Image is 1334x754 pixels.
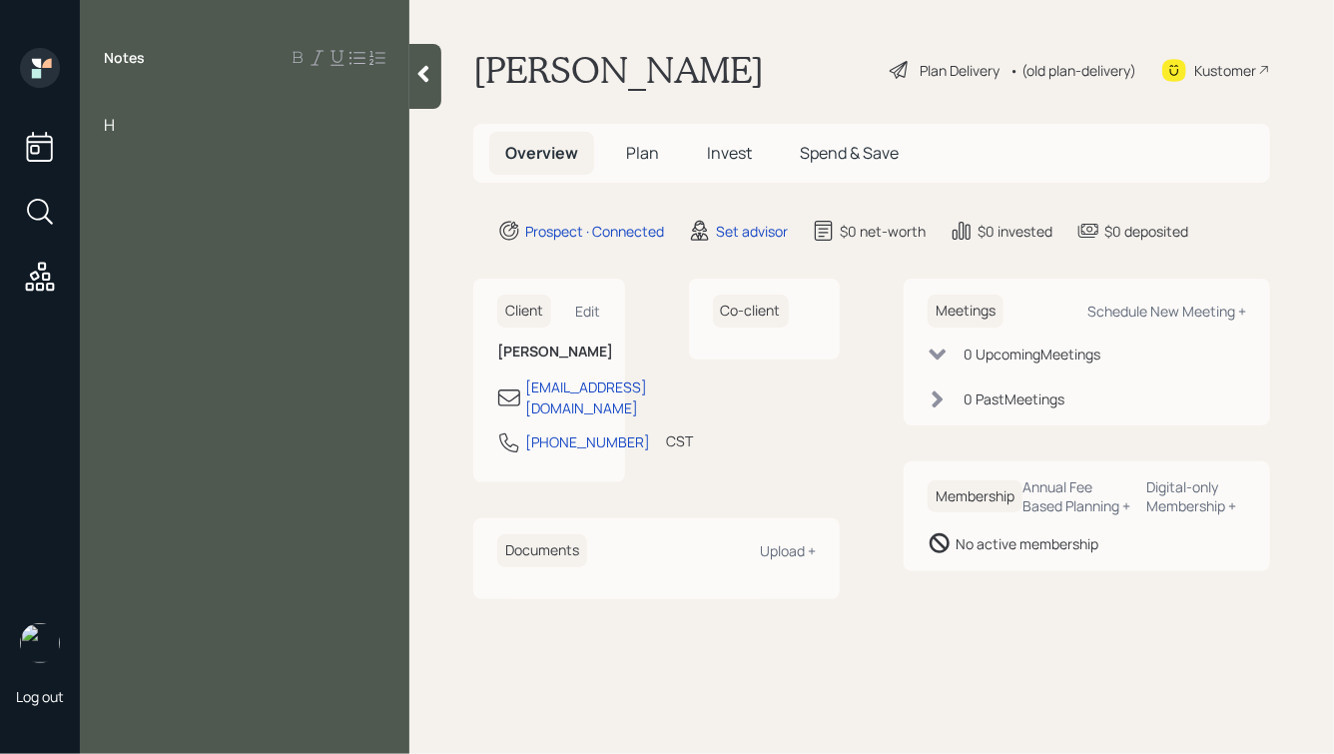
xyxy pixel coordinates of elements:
[525,377,647,418] div: [EMAIL_ADDRESS][DOMAIN_NAME]
[576,302,601,321] div: Edit
[16,687,64,706] div: Log out
[800,142,899,164] span: Spend & Save
[920,60,1000,81] div: Plan Delivery
[840,221,926,242] div: $0 net-worth
[928,480,1022,513] h6: Membership
[497,295,551,328] h6: Client
[1194,60,1256,81] div: Kustomer
[473,48,764,92] h1: [PERSON_NAME]
[505,142,578,164] span: Overview
[1022,477,1131,515] div: Annual Fee Based Planning +
[707,142,752,164] span: Invest
[1104,221,1188,242] div: $0 deposited
[716,221,788,242] div: Set advisor
[760,541,816,560] div: Upload +
[956,533,1098,554] div: No active membership
[1147,477,1246,515] div: Digital-only Membership +
[964,344,1100,365] div: 0 Upcoming Meeting s
[964,388,1064,409] div: 0 Past Meeting s
[1009,60,1136,81] div: • (old plan-delivery)
[497,534,587,567] h6: Documents
[978,221,1052,242] div: $0 invested
[104,48,145,68] label: Notes
[626,142,659,164] span: Plan
[525,431,650,452] div: [PHONE_NUMBER]
[928,295,1003,328] h6: Meetings
[1087,302,1246,321] div: Schedule New Meeting +
[525,221,664,242] div: Prospect · Connected
[666,430,693,451] div: CST
[713,295,789,328] h6: Co-client
[104,114,115,136] span: H
[497,344,601,361] h6: [PERSON_NAME]
[20,623,60,663] img: hunter_neumayer.jpg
